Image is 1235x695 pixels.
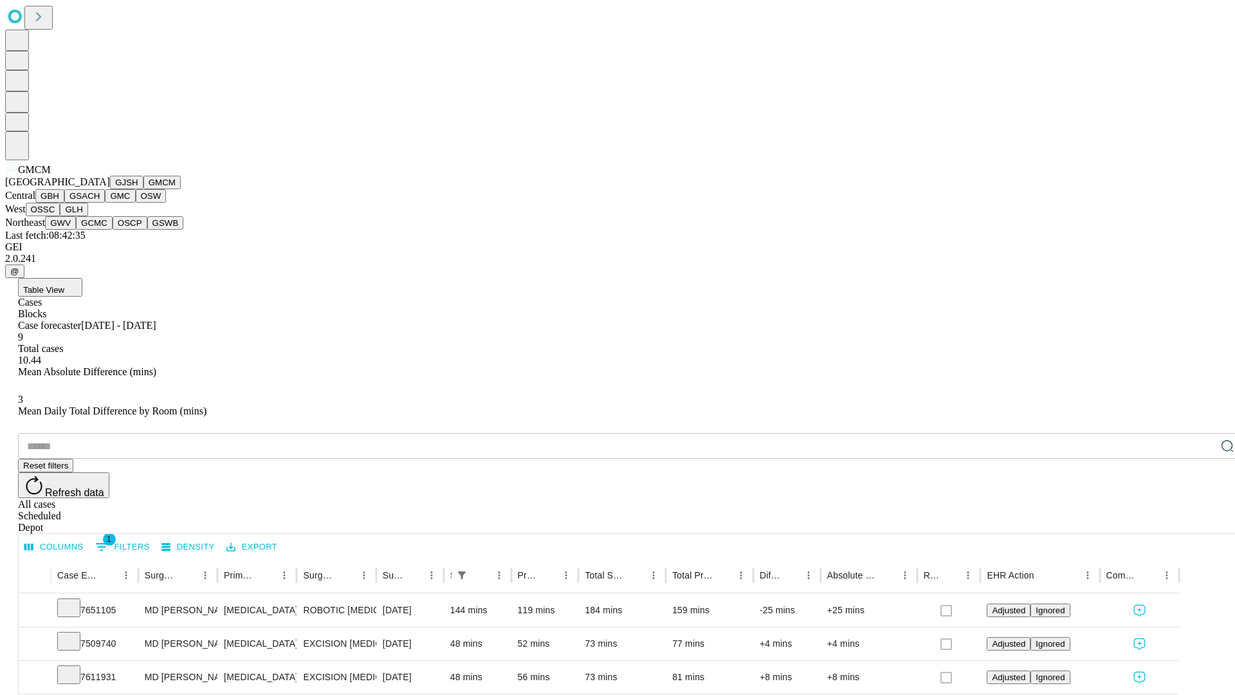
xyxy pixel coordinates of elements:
div: +25 mins [827,594,911,627]
button: Sort [714,566,732,584]
span: Table View [23,285,64,295]
span: Ignored [1036,672,1065,682]
div: 73 mins [585,627,659,660]
button: Menu [557,566,575,584]
span: Adjusted [992,606,1025,615]
div: EHR Action [987,570,1034,580]
button: Sort [782,566,800,584]
div: Surgery Date [383,570,403,580]
button: OSCP [113,216,147,230]
button: Sort [941,566,959,584]
button: OSW [136,189,167,203]
button: Menu [959,566,977,584]
button: Menu [490,566,508,584]
div: 2.0.241 [5,253,1230,264]
button: Sort [257,566,275,584]
button: @ [5,264,24,278]
div: +8 mins [827,661,911,694]
div: Surgery Name [303,570,335,580]
div: 48 mins [450,627,505,660]
button: Menu [645,566,663,584]
button: GSACH [64,189,105,203]
button: GMCM [143,176,181,189]
div: Total Scheduled Duration [585,570,625,580]
button: Adjusted [987,604,1030,617]
button: Density [158,537,218,557]
span: GMCM [18,164,51,175]
div: 144 mins [450,594,505,627]
div: [DATE] [383,594,437,627]
div: 7651105 [57,594,132,627]
div: +4 mins [760,627,814,660]
button: GBH [35,189,64,203]
span: Central [5,190,35,201]
div: 184 mins [585,594,659,627]
button: GMC [105,189,135,203]
div: ROBOTIC [MEDICAL_DATA] REPAIR [MEDICAL_DATA] INITIAL [303,594,369,627]
div: 52 mins [518,627,572,660]
button: OSSC [26,203,60,216]
div: [MEDICAL_DATA] [224,627,290,660]
button: Menu [117,566,135,584]
div: Absolute Difference [827,570,877,580]
div: 1 active filter [453,566,471,584]
span: West [5,203,26,214]
button: Sort [1140,566,1158,584]
button: Adjusted [987,671,1030,684]
span: Mean Daily Total Difference by Room (mins) [18,405,206,416]
button: Sort [878,566,896,584]
div: Comments [1106,570,1139,580]
button: Sort [539,566,557,584]
span: @ [10,266,19,276]
button: Sort [99,566,117,584]
button: Menu [896,566,914,584]
button: GSWB [147,216,184,230]
div: 7611931 [57,661,132,694]
span: Case forecaster [18,320,81,331]
button: Sort [627,566,645,584]
div: EXCISION [MEDICAL_DATA] LESION EXCEPT [MEDICAL_DATA] TRUNK ETC 3.1 TO 4 CM [303,661,369,694]
button: Select columns [21,537,87,557]
button: Ignored [1030,671,1070,684]
span: Last fetch: 08:42:35 [5,230,86,241]
button: GLH [60,203,87,216]
button: Ignored [1030,604,1070,617]
button: Table View [18,278,82,297]
button: Menu [423,566,441,584]
div: 159 mins [672,594,747,627]
button: Menu [275,566,293,584]
div: Total Predicted Duration [672,570,713,580]
button: Reset filters [18,459,73,472]
div: Resolved in EHR [924,570,940,580]
span: Ignored [1036,639,1065,649]
div: MD [PERSON_NAME] [PERSON_NAME] Md [145,627,211,660]
button: Sort [337,566,355,584]
button: Show filters [92,537,153,557]
button: Expand [25,600,44,622]
div: Surgeon Name [145,570,177,580]
div: -25 mins [760,594,814,627]
span: 1 [103,533,116,546]
button: Export [223,537,280,557]
div: 48 mins [450,661,505,694]
div: [MEDICAL_DATA] [224,661,290,694]
span: [DATE] - [DATE] [81,320,156,331]
span: Mean Absolute Difference (mins) [18,366,156,377]
button: Expand [25,633,44,656]
div: 119 mins [518,594,572,627]
span: 9 [18,331,23,342]
div: +4 mins [827,627,911,660]
div: Predicted In Room Duration [518,570,538,580]
button: GWV [45,216,76,230]
div: 7509740 [57,627,132,660]
div: 81 mins [672,661,747,694]
div: [MEDICAL_DATA] [224,594,290,627]
button: Sort [405,566,423,584]
span: [GEOGRAPHIC_DATA] [5,176,110,187]
button: Sort [472,566,490,584]
span: Refresh data [45,487,104,498]
span: 10.44 [18,355,41,366]
div: Case Epic Id [57,570,98,580]
div: Primary Service [224,570,256,580]
div: Difference [760,570,780,580]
